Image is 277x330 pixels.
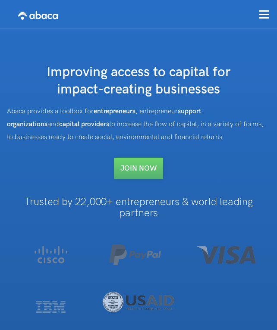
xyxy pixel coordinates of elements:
[7,105,270,144] div: Abaca provides a toolbox for , entrepreneur and to increase the flow of capital, in a variety of ...
[114,158,163,179] a: Join NOW
[251,2,277,26] div: menu
[18,7,58,22] img: Abaca logo
[59,120,109,128] strong: capital providers
[7,64,270,98] h1: Improving access to capital for impact-creating businesses
[7,196,270,219] h1: Trusted by 22,000+ entrepreneurs & world leading partners
[94,107,135,115] strong: entrepreneurs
